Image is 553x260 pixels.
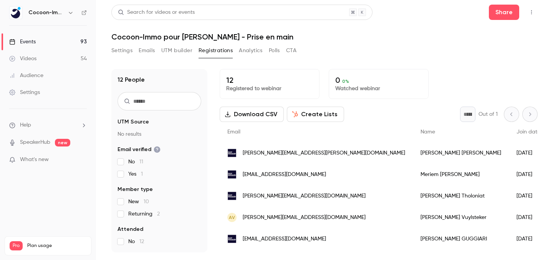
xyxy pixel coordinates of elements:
[226,76,313,85] p: 12
[413,142,509,164] div: [PERSON_NAME] [PERSON_NAME]
[128,238,144,245] span: No
[413,207,509,228] div: [PERSON_NAME] Vuylsteker
[243,214,366,222] span: [PERSON_NAME][EMAIL_ADDRESS][DOMAIN_NAME]
[118,130,201,138] p: No results
[9,121,87,129] li: help-dropdown-opener
[243,192,366,200] span: [PERSON_NAME][EMAIL_ADDRESS][DOMAIN_NAME]
[118,8,195,16] div: Search for videos or events
[286,44,296,57] button: CTA
[226,85,313,92] p: Registered to webinar
[243,171,326,179] span: [EMAIL_ADDRESS][DOMAIN_NAME]
[229,214,235,221] span: AV
[10,241,23,250] span: Pro
[55,139,70,146] span: new
[335,85,422,92] p: Watched webinar
[118,186,153,193] span: Member type
[27,243,86,249] span: Plan usage
[28,9,65,16] h6: Cocoon-Immo
[269,44,280,57] button: Polls
[144,199,149,204] span: 10
[118,75,145,84] h1: 12 People
[509,207,548,228] div: [DATE]
[118,118,149,126] span: UTM Source
[111,44,132,57] button: Settings
[413,228,509,250] div: [PERSON_NAME] GUGGIARI
[227,129,240,135] span: Email
[509,185,548,207] div: [DATE]
[157,211,160,217] span: 2
[509,142,548,164] div: [DATE]
[509,228,548,250] div: [DATE]
[199,44,233,57] button: Registrations
[220,107,284,122] button: Download CSV
[20,156,49,164] span: What's new
[10,7,22,19] img: Cocoon-Immo
[20,138,50,146] a: SpeakerHub
[161,44,192,57] button: UTM builder
[20,121,31,129] span: Help
[118,146,161,153] span: Email verified
[9,55,36,63] div: Videos
[128,170,143,178] span: Yes
[9,72,43,79] div: Audience
[509,164,548,185] div: [DATE]
[128,158,143,166] span: No
[139,44,155,57] button: Emails
[139,239,144,244] span: 12
[517,129,540,135] span: Join date
[478,110,498,118] p: Out of 1
[78,156,87,163] iframe: Noticeable Trigger
[227,170,237,179] img: guyhoquet.com
[243,149,405,157] span: [PERSON_NAME][EMAIL_ADDRESS][PERSON_NAME][DOMAIN_NAME]
[489,5,519,20] button: Share
[227,234,237,244] img: guyhoquet.com
[287,107,344,122] button: Create Lists
[413,185,509,207] div: [PERSON_NAME] Tholoniat
[118,225,143,233] span: Attended
[111,32,538,41] h1: Cocoon-Immo pour [PERSON_NAME] - Prise en main
[9,89,40,96] div: Settings
[9,38,36,46] div: Events
[139,159,143,165] span: 11
[239,44,263,57] button: Analytics
[342,79,349,84] span: 0 %
[227,191,237,201] img: guyhoquet.com
[141,171,143,177] span: 1
[335,76,422,85] p: 0
[128,198,149,206] span: New
[413,164,509,185] div: Meriem [PERSON_NAME]
[421,129,435,135] span: Name
[243,235,326,243] span: [EMAIL_ADDRESS][DOMAIN_NAME]
[128,210,160,218] span: Returning
[227,148,237,158] img: guyhoquet.com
